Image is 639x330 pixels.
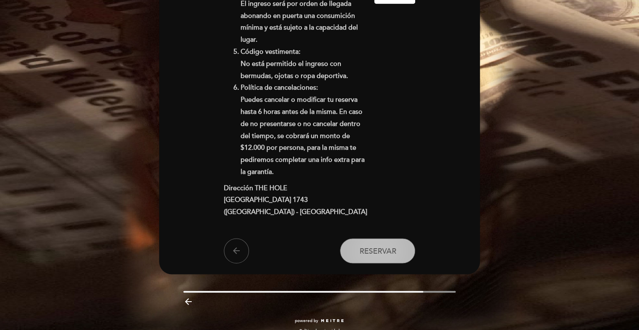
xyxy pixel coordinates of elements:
[340,238,415,263] button: Reservar
[295,318,344,324] a: powered by
[224,238,249,263] button: arrow_back
[241,46,368,82] li: Código vestimenta: No está permitido el ingreso con bermudas, ojotas o ropa deportiva.
[231,246,241,256] i: arrow_back
[320,319,344,323] img: MEITRE
[295,318,318,324] span: powered by
[359,246,396,255] span: Reservar
[183,297,193,307] i: arrow_backward
[241,82,368,178] li: Política de cancelaciones: Puedes cancelar o modificar tu reserva hasta 6 horas antes de la misma...
[224,182,368,218] p: Dirección THE HOLE [GEOGRAPHIC_DATA] 1743 ([GEOGRAPHIC_DATA]) - [GEOGRAPHIC_DATA]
